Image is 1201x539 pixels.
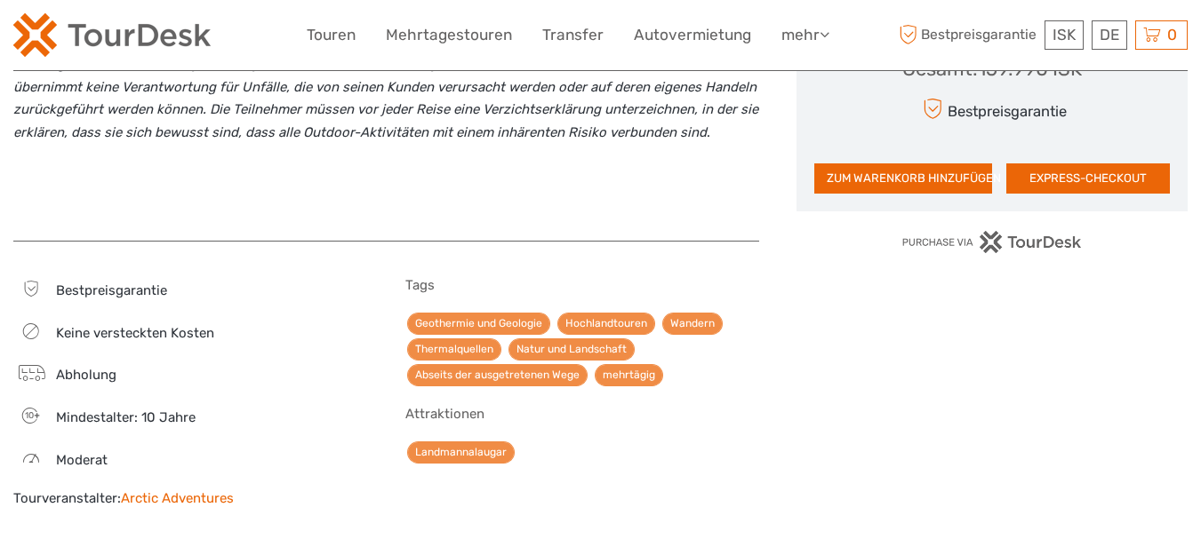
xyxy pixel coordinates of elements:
a: Hochlandtouren [557,313,655,335]
span: Keine versteckten Kosten [56,325,214,341]
img: PurchaseViaTourDesk.png [901,231,1082,253]
h5: Tags [405,277,760,293]
a: mehrtägig [595,364,663,386]
button: EXPRESS-CHECKOUT [1006,163,1170,194]
a: Transfer [542,22,604,48]
span: ISK [1053,26,1076,44]
span: Abholung [56,367,116,383]
a: Wandern [662,313,723,335]
em: Alle Tagesausflüge werden auf Verantwortung der Teilnehmer unternommen. Arctic Adventures übernim... [13,56,758,140]
a: Geothermie und Geologie [407,313,550,335]
div: Bestpreisgarantie [917,93,1066,124]
a: Arctic Adventures [121,490,234,506]
img: 120-15d4194f-c635-41b9-a512-a3cb382bfb57_logo_small.png [13,13,211,57]
a: Touren [307,22,356,48]
div: DE [1092,20,1127,50]
a: mehr [781,22,829,48]
button: ZUM WARENKORB HINZUFÜGEN [814,163,992,194]
a: Autovermietung [634,22,751,48]
a: Landmannalaugar [407,441,515,464]
h5: Attraktionen [405,406,760,422]
a: Mehrtagestouren [386,22,512,48]
span: moderat [56,452,108,468]
p: We're away right now. Please check back later! [25,31,201,45]
p: . [13,53,759,144]
span: Mindestalter: 10 Jahre [56,409,196,425]
span: Bestpreisgarantie [56,282,167,298]
span: Bestpreisgarantie [894,20,1040,50]
span: 0 [1165,26,1180,44]
a: Thermalquellen [407,338,501,361]
a: Natur und Landschaft [508,338,635,361]
div: Tourveranstalter: [13,489,368,508]
button: Open LiveChat chat widget [204,28,226,49]
span: 10 [16,409,42,422]
a: Abseits der ausgetretenen Wege [407,364,588,386]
